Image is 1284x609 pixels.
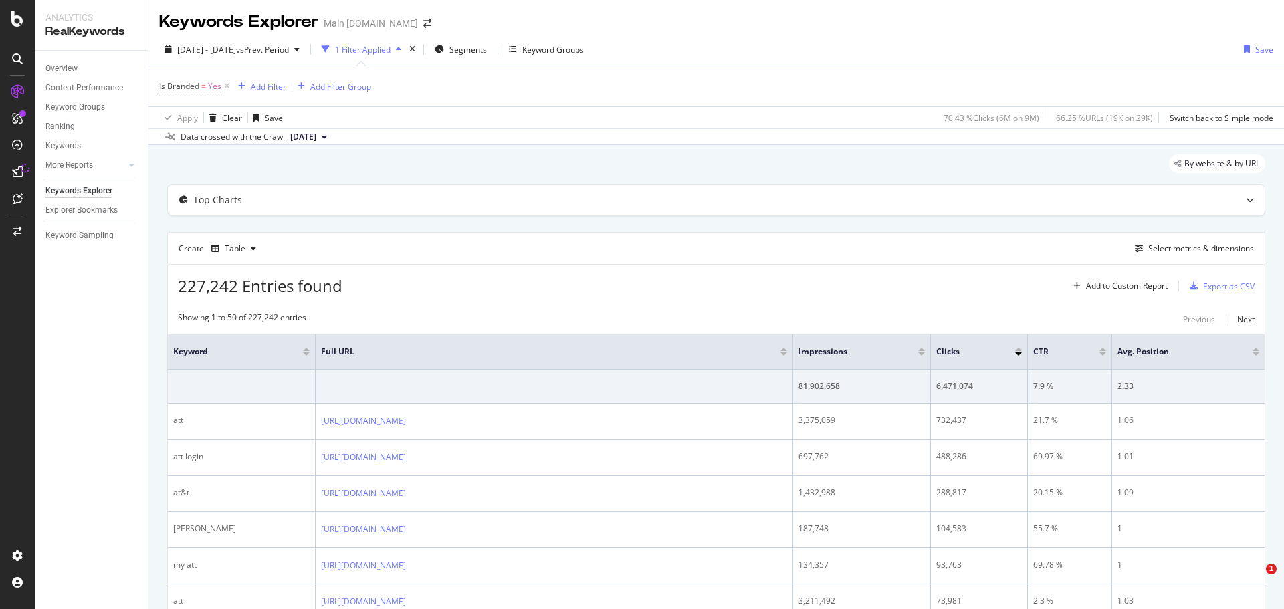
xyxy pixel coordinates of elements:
[316,39,407,60] button: 1 Filter Applied
[1184,275,1255,297] button: Export as CSV
[1237,312,1255,328] button: Next
[181,131,285,143] div: Data crossed with the Crawl
[429,39,492,60] button: Segments
[944,112,1039,124] div: 70.43 % Clicks ( 6M on 9M )
[236,44,289,55] span: vs Prev. Period
[321,559,406,572] a: [URL][DOMAIN_NAME]
[177,112,198,124] div: Apply
[1068,275,1168,297] button: Add to Custom Report
[1117,380,1259,392] div: 2.33
[1033,414,1106,427] div: 21.7 %
[45,62,78,76] div: Overview
[173,595,310,607] div: att
[45,24,137,39] div: RealKeywords
[45,184,112,198] div: Keywords Explorer
[321,451,406,464] a: [URL][DOMAIN_NAME]
[1117,346,1233,358] span: Avg. Position
[522,44,584,55] div: Keyword Groups
[265,112,283,124] div: Save
[324,17,418,30] div: Main [DOMAIN_NAME]
[798,523,925,535] div: 187,748
[936,559,1022,571] div: 93,763
[936,523,1022,535] div: 104,583
[798,595,925,607] div: 3,211,492
[1117,595,1259,607] div: 1.03
[1266,564,1277,574] span: 1
[1237,314,1255,325] div: Next
[45,100,138,114] a: Keyword Groups
[173,523,310,535] div: [PERSON_NAME]
[208,77,221,96] span: Yes
[310,81,371,92] div: Add Filter Group
[45,81,123,95] div: Content Performance
[1183,314,1215,325] div: Previous
[1033,487,1106,499] div: 20.15 %
[321,595,406,608] a: [URL][DOMAIN_NAME]
[45,158,125,172] a: More Reports
[423,19,431,28] div: arrow-right-arrow-left
[1183,312,1215,328] button: Previous
[45,81,138,95] a: Content Performance
[178,275,342,297] span: 227,242 Entries found
[798,346,898,358] span: Impressions
[159,11,318,33] div: Keywords Explorer
[45,120,138,134] a: Ranking
[206,238,261,259] button: Table
[1033,380,1106,392] div: 7.9 %
[45,229,138,243] a: Keyword Sampling
[290,131,316,143] span: 2023 Nov. 23rd
[1169,154,1265,173] div: legacy label
[1033,451,1106,463] div: 69.97 %
[292,78,371,94] button: Add Filter Group
[936,380,1022,392] div: 6,471,074
[504,39,589,60] button: Keyword Groups
[159,39,305,60] button: [DATE] - [DATE]vsPrev. Period
[798,487,925,499] div: 1,432,988
[1033,595,1106,607] div: 2.3 %
[173,487,310,499] div: at&t
[45,158,93,172] div: More Reports
[248,107,283,128] button: Save
[45,100,105,114] div: Keyword Groups
[1117,451,1259,463] div: 1.01
[936,487,1022,499] div: 288,817
[321,523,406,536] a: [URL][DOMAIN_NAME]
[321,414,406,428] a: [URL][DOMAIN_NAME]
[159,107,198,128] button: Apply
[798,451,925,463] div: 697,762
[936,451,1022,463] div: 488,286
[45,203,138,217] a: Explorer Bookmarks
[1255,44,1273,55] div: Save
[233,78,286,94] button: Add Filter
[45,203,118,217] div: Explorer Bookmarks
[173,346,283,358] span: Keyword
[179,238,261,259] div: Create
[178,312,306,328] div: Showing 1 to 50 of 227,242 entries
[251,81,286,92] div: Add Filter
[1033,559,1106,571] div: 69.78 %
[407,43,418,56] div: times
[1033,523,1106,535] div: 55.7 %
[1148,243,1254,254] div: Select metrics & dimensions
[321,346,760,358] span: Full URL
[449,44,487,55] span: Segments
[201,80,206,92] span: =
[204,107,242,128] button: Clear
[321,487,406,500] a: [URL][DOMAIN_NAME]
[1239,564,1271,596] iframe: Intercom live chat
[173,451,310,463] div: att login
[1117,487,1259,499] div: 1.09
[1117,414,1259,427] div: 1.06
[45,139,138,153] a: Keywords
[45,229,114,243] div: Keyword Sampling
[1033,346,1079,358] span: CTR
[936,414,1022,427] div: 732,437
[1184,160,1260,168] span: By website & by URL
[1239,39,1273,60] button: Save
[936,595,1022,607] div: 73,981
[177,44,236,55] span: [DATE] - [DATE]
[225,245,245,253] div: Table
[1130,241,1254,257] button: Select metrics & dimensions
[1056,112,1153,124] div: 66.25 % URLs ( 19K on 29K )
[1170,112,1273,124] div: Switch back to Simple mode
